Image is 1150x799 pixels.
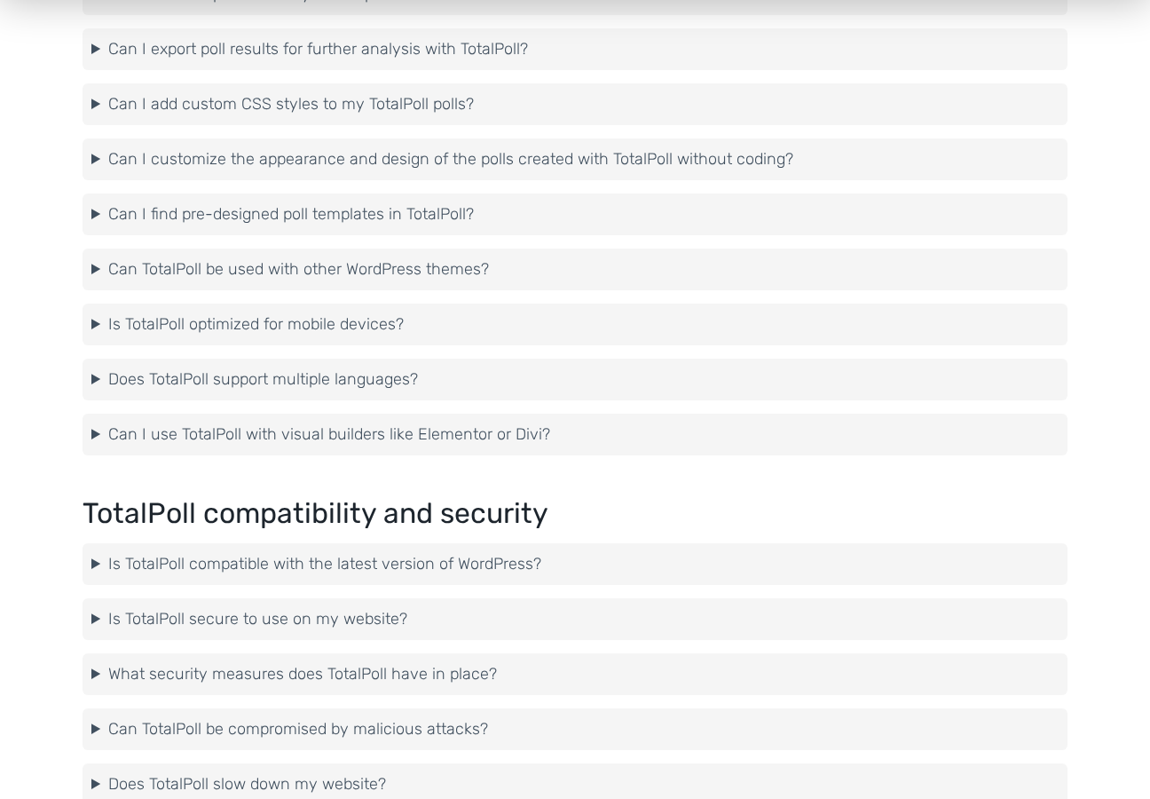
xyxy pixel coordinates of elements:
summary: Can I customize the appearance and design of the polls created with TotalPoll without coding? [91,147,1059,171]
summary: Can I add custom CSS styles to my TotalPoll polls? [91,92,1059,116]
summary: Can I use TotalPoll with visual builders like Elementor or Divi? [91,423,1059,447]
summary: Is TotalPoll secure to use on my website? [91,607,1059,631]
summary: Does TotalPoll support multiple languages? [91,368,1059,392]
summary: Can TotalPoll be compromised by malicious attacks? [91,717,1059,741]
h2: TotalPoll compatibility and security [83,498,1067,529]
summary: Is TotalPoll compatible with the latest version of WordPress? [91,552,1059,576]
summary: Does TotalPoll slow down my website? [91,772,1059,796]
summary: Is TotalPoll optimized for mobile devices? [91,312,1059,336]
summary: Can I find pre-designed poll templates in TotalPoll? [91,202,1059,226]
summary: Can I export poll results for further analysis with TotalPoll? [91,37,1059,61]
summary: What security measures does TotalPoll have in place? [91,662,1059,686]
summary: Can TotalPoll be used with other WordPress themes? [91,257,1059,281]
